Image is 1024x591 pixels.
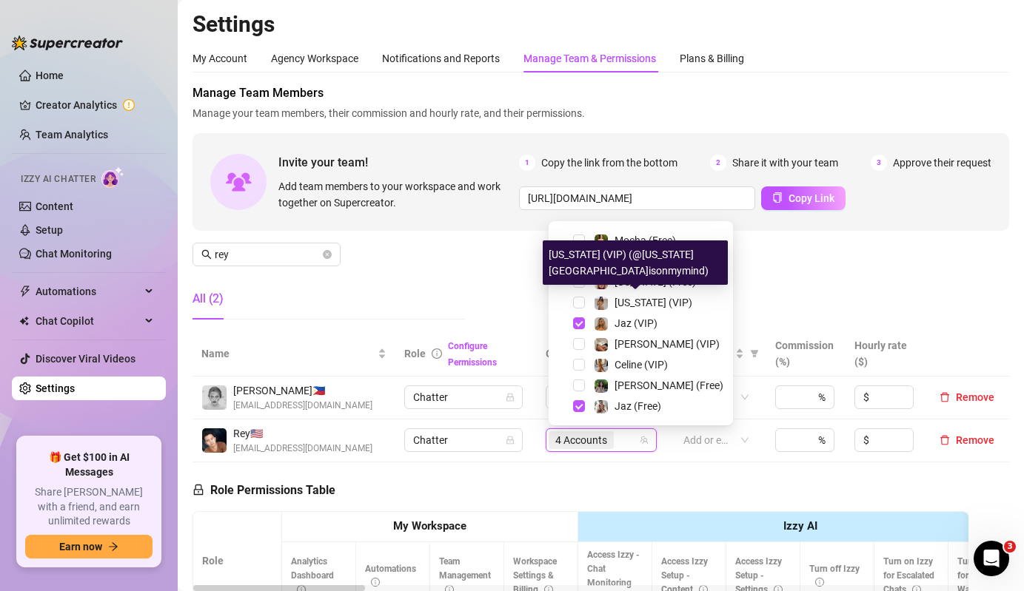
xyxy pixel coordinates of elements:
span: [EMAIL_ADDRESS][DOMAIN_NAME] [233,399,372,413]
th: Hourly rate ($) [846,331,925,376]
span: 4 Accounts [555,432,607,448]
input: Search members [215,246,320,263]
img: Georgia (VIP) [595,297,608,310]
span: Select tree node [573,297,585,308]
span: Share it with your team [732,155,838,171]
span: [US_STATE] (VIP) [615,297,692,308]
span: team [640,436,649,445]
span: Select tree node [573,379,585,391]
span: delete [940,392,950,402]
span: Select tree node [573,338,585,350]
span: [EMAIL_ADDRESS][DOMAIN_NAME] [233,442,372,456]
strong: My Workspace [393,519,466,533]
th: Name [193,331,395,376]
span: Jaz (VIP) [615,317,657,329]
span: Select tree node [573,359,585,371]
span: [PERSON_NAME] (Free) [615,379,723,391]
span: search [201,249,212,260]
span: arrow-right [108,541,118,552]
img: Chloe (VIP) [595,338,608,351]
span: Rey 🇺🇸 [233,425,372,442]
a: Setup [36,224,63,236]
a: Configure Permissions [448,341,497,368]
button: Remove [934,388,1000,406]
span: 3 [1004,541,1016,553]
span: info-circle [432,348,442,359]
span: Chatter [413,386,514,408]
img: Jaz (VIP) [595,317,608,331]
span: Select tree node [573,234,585,246]
a: Team Analytics [36,129,108,141]
div: My Account [193,50,247,67]
a: Chat Monitoring [36,248,112,260]
iframe: Intercom live chat [974,541,1009,576]
img: logo-BBDzfeDw.svg [12,36,123,50]
span: filter [750,349,759,358]
span: Chatter [413,429,514,451]
strong: Izzy AI [783,519,817,533]
img: Jaz (Free) [595,400,608,413]
span: Copy Link [789,192,834,204]
span: Manage your team members, their commission and hourly rate, and their permissions. [193,105,1009,121]
th: Commission (%) [766,331,846,376]
span: Automations [365,564,416,588]
span: Select tree node [573,400,585,412]
span: [PERSON_NAME] 🇵🇭 [233,382,372,399]
a: Settings [36,382,75,394]
img: Chloe (Free) [595,379,608,393]
span: 4 Accounts [549,431,614,449]
span: Mocha (Free) [615,234,676,246]
span: Creator accounts [546,345,643,362]
span: Chat Copilot [36,309,141,333]
span: 🎁 Get $100 in AI Messages [25,450,153,479]
span: [PERSON_NAME] (VIP) [615,338,720,350]
span: lock [506,436,515,445]
div: All (2) [193,290,224,308]
span: filter [747,342,762,365]
span: Remove [956,391,994,403]
div: Plans & Billing [680,50,744,67]
img: Rey [202,428,227,453]
img: AI Chatter [101,166,124,188]
span: Manage Team Members [193,84,1009,102]
span: 3 [871,155,887,171]
span: Earn now [59,541,102,553]
span: Add team members to your workspace and work together on Supercreator. [278,178,513,211]
img: Mocha (Free) [595,234,608,248]
img: Celine (VIP) [595,359,608,372]
a: Home [36,70,64,81]
a: Content [36,200,73,212]
button: Copy Link [761,186,846,210]
div: [US_STATE] (VIP) (@[US_STATE][GEOGRAPHIC_DATA]isonmymind) [543,240,728,285]
span: 1 [519,155,535,171]
div: Agency Workspace [271,50,358,67]
span: copy [772,192,783,203]
span: lock [506,393,515,402]
button: Remove [934,431,1000,449]
span: delete [940,435,950,445]
span: thunderbolt [19,286,31,297]
span: info-circle [815,578,824,587]
span: Name [201,345,375,362]
div: Notifications and Reports [382,50,500,67]
h5: Role Permissions Table [193,482,335,499]
span: Celine (VIP) [615,359,668,371]
div: Manage Team & Permissions [523,50,656,67]
span: Approve their request [893,155,991,171]
span: Role [404,348,426,359]
button: Earn nowarrow-right [25,535,153,558]
h2: Settings [193,10,1009,38]
span: 2 [710,155,726,171]
span: Copy the link from the bottom [541,155,677,171]
span: Izzy AI Chatter [21,172,96,186]
span: info-circle [371,578,380,587]
span: Select tree node [573,317,585,329]
img: Audrey Elaine [202,385,227,410]
a: Creator Analytics exclamation-circle [36,93,154,117]
span: Remove [956,434,994,446]
button: close-circle [323,250,332,259]
span: Share [PERSON_NAME] with a friend, and earn unlimited rewards [25,485,153,529]
span: Turn off Izzy [809,564,860,588]
span: Jaz (Free) [615,400,661,412]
